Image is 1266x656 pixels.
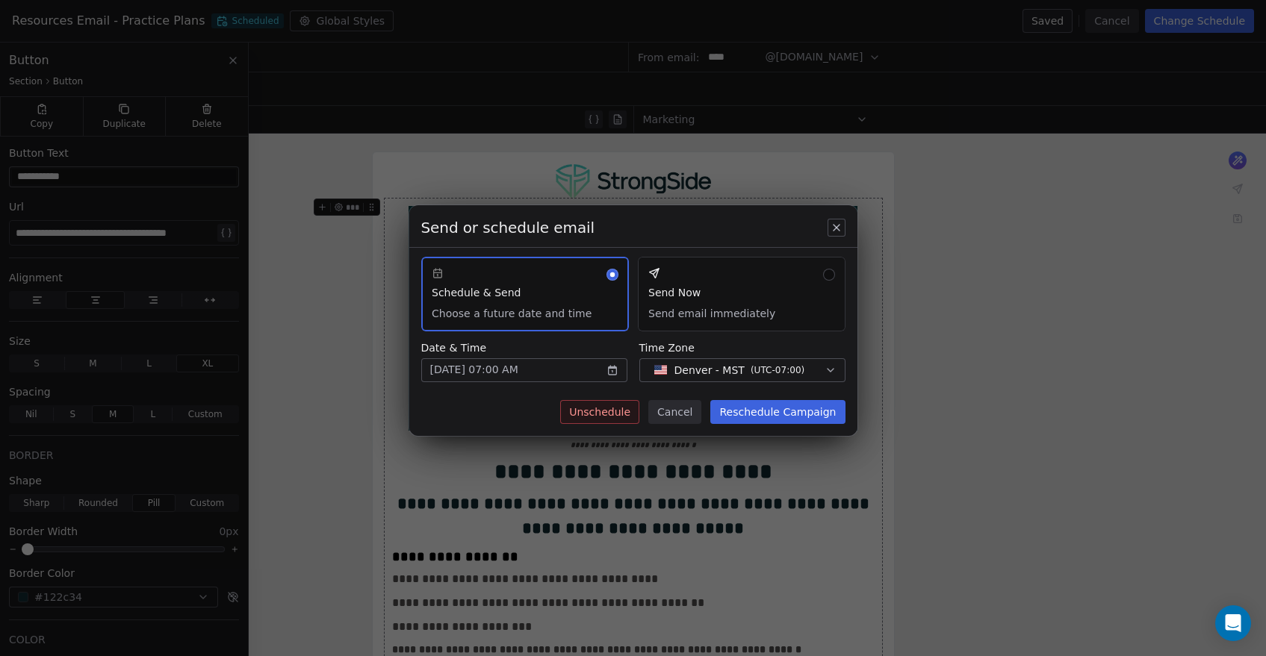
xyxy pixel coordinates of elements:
span: Denver - MST [674,363,745,378]
span: Send or schedule email [421,217,595,238]
button: Denver - MST(UTC-07:00) [639,358,845,382]
button: Reschedule Campaign [710,400,845,424]
span: Time Zone [639,340,845,355]
button: [DATE] 07:00 AM [421,358,627,382]
span: Date & Time [421,340,627,355]
button: Unschedule [560,400,639,424]
span: [DATE] 07:00 AM [430,362,518,378]
span: ( UTC-07:00 ) [751,363,804,377]
button: Cancel [648,400,701,424]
